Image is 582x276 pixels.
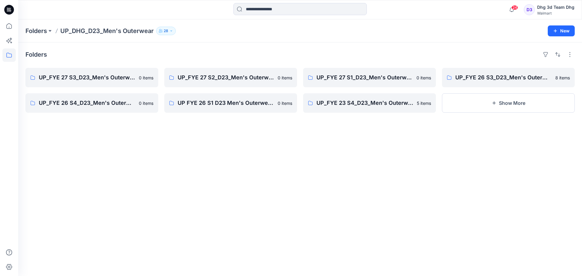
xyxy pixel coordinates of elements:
a: UP_FYE 27 S2_D23_Men's Outerwear - DHG0 items [164,68,297,87]
span: 24 [511,5,518,10]
p: UP_FYE 26 S3_D23_Men's Outerwear - DHG [455,73,552,82]
p: UP_FYE 27 S3_D23_Men's Outerwear - DHG [39,73,135,82]
p: 0 items [139,100,153,106]
p: 0 items [416,75,431,81]
p: 5 items [417,100,431,106]
p: UP_FYE 23 S4_D23_Men's Outerwear- DHG [316,99,413,107]
p: UP_FYE 26 S4_D23_Men's Outerwear - DHG [39,99,135,107]
a: UP_FYE 23 S4_D23_Men's Outerwear- DHG5 items [303,93,436,113]
p: UP_FYE 27 S2_D23_Men's Outerwear - DHG [178,73,274,82]
button: New [548,25,575,36]
p: UP FYE 26 S1 D23 Men's Outerwear - DHG [178,99,274,107]
div: Walmart [537,11,574,15]
p: 8 items [555,75,570,81]
a: UP_FYE 27 S1_D23_Men's Outerwear - DHG0 items [303,68,436,87]
div: D3 [524,4,535,15]
p: 0 items [139,75,153,81]
div: Dhg 3d Team Dhg [537,4,574,11]
button: 28 [156,27,176,35]
p: 0 items [278,100,292,106]
p: UP_DHG_D23_Men's Outerwear [60,27,154,35]
p: 28 [164,28,168,34]
a: UP_FYE 27 S3_D23_Men's Outerwear - DHG0 items [25,68,158,87]
a: UP_FYE 26 S4_D23_Men's Outerwear - DHG0 items [25,93,158,113]
p: 0 items [278,75,292,81]
p: UP_FYE 27 S1_D23_Men's Outerwear - DHG [316,73,413,82]
a: UP FYE 26 S1 D23 Men's Outerwear - DHG0 items [164,93,297,113]
h4: Folders [25,51,47,58]
a: Folders [25,27,47,35]
a: UP_FYE 26 S3_D23_Men's Outerwear - DHG8 items [442,68,575,87]
button: Show More [442,93,575,113]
